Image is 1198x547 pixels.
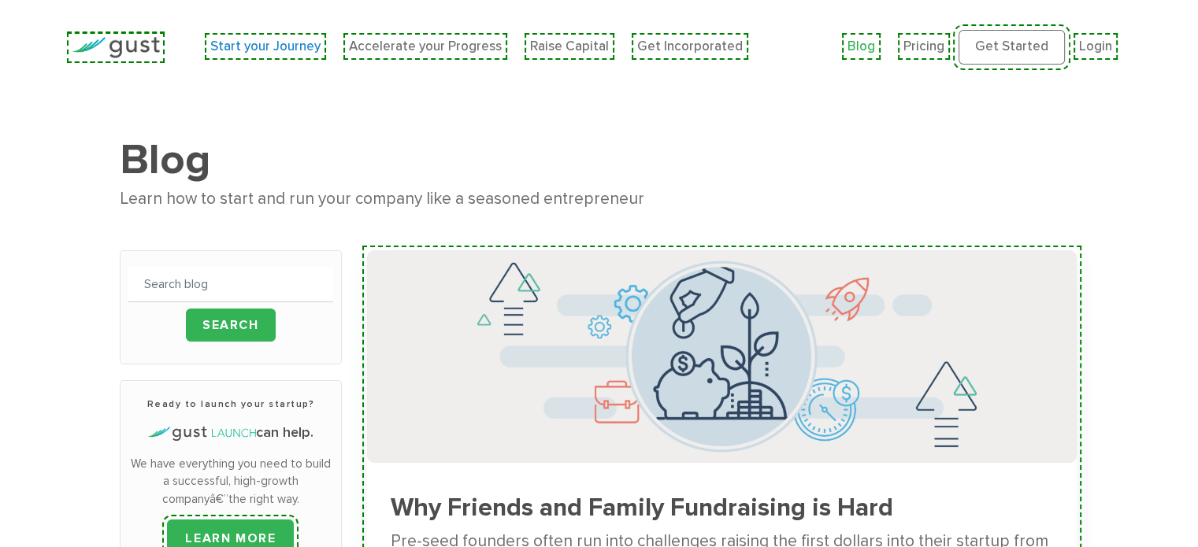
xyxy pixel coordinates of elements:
[128,267,333,302] input: Search blog
[128,423,333,443] h4: can help.
[349,39,502,54] a: Accelerate your Progress
[637,39,743,54] a: Get Incorporated
[391,494,1053,522] h3: Why Friends and Family Fundraising is Hard
[903,39,944,54] a: Pricing
[186,309,276,342] input: Search
[128,397,333,411] h3: Ready to launch your startup?
[120,186,1078,213] div: Learn how to start and run your company like a seasoned entrepreneur
[848,39,875,54] a: Blog
[367,250,1077,463] img: Successful Startup Founders Invest In Their Own Ventures 0742d64fd6a698c3cfa409e71c3cc4e5620a7e72...
[1079,39,1112,54] a: Login
[120,134,1078,186] h1: Blog
[210,39,321,54] a: Start your Journey
[959,30,1065,65] a: Get Started
[128,455,333,508] p: We have everything you need to build a successful, high-growth companyâ€”the right way.
[530,39,609,54] a: Raise Capital
[72,37,160,58] img: Gust Logo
